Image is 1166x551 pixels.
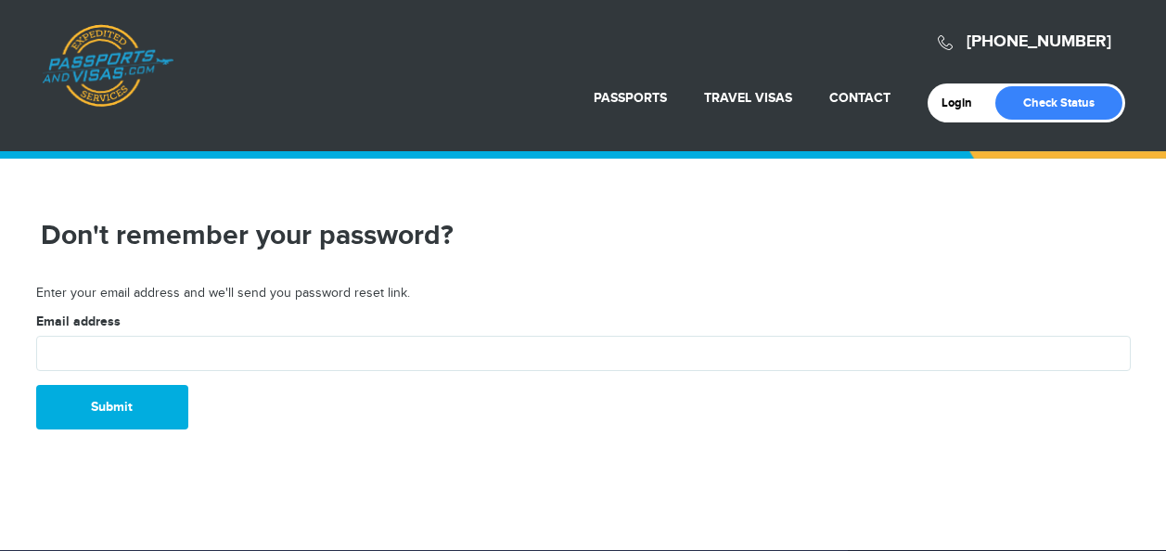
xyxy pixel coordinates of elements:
[42,24,173,108] a: Passports & [DOMAIN_NAME]
[704,90,792,106] a: Travel Visas
[36,285,1131,303] p: Enter your email address and we'll send you password reset link.
[942,96,985,110] a: Login
[594,90,667,106] a: Passports
[995,86,1122,120] a: Check Status
[829,90,891,106] a: Contact
[967,32,1111,52] a: [PHONE_NUMBER]
[36,385,188,429] button: Submit
[41,219,848,252] h1: Don't remember your password?
[36,313,121,331] label: Email address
